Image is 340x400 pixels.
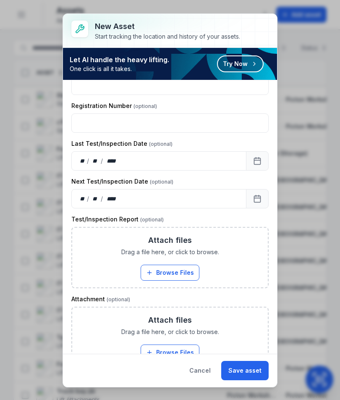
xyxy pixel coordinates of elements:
[95,32,240,41] div: Start tracking the location and history of your assets.
[95,21,240,32] h3: New asset
[141,345,199,361] button: Browse Files
[71,139,173,148] label: Last Test/Inspection Date
[71,215,164,224] label: Test/Inspection Report
[246,151,269,171] button: Calendar
[121,248,219,256] span: Drag a file here, or click to browse.
[148,234,192,246] h3: Attach files
[78,157,87,165] div: day,
[182,361,218,380] button: Cancel
[70,65,169,73] span: One click is all it takes.
[90,157,101,165] div: month,
[71,177,173,186] label: Next Test/Inspection Date
[217,55,264,72] button: Try Now
[101,195,104,203] div: /
[221,361,269,380] button: Save asset
[104,157,119,165] div: year,
[90,195,101,203] div: month,
[101,157,104,165] div: /
[87,195,90,203] div: /
[70,55,169,65] strong: Let AI handle the heavy lifting.
[71,295,130,303] label: Attachment
[78,195,87,203] div: day,
[104,195,119,203] div: year,
[71,102,157,110] label: Registration Number
[148,314,192,326] h3: Attach files
[87,157,90,165] div: /
[141,265,199,281] button: Browse Files
[246,189,269,208] button: Calendar
[121,328,219,336] span: Drag a file here, or click to browse.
